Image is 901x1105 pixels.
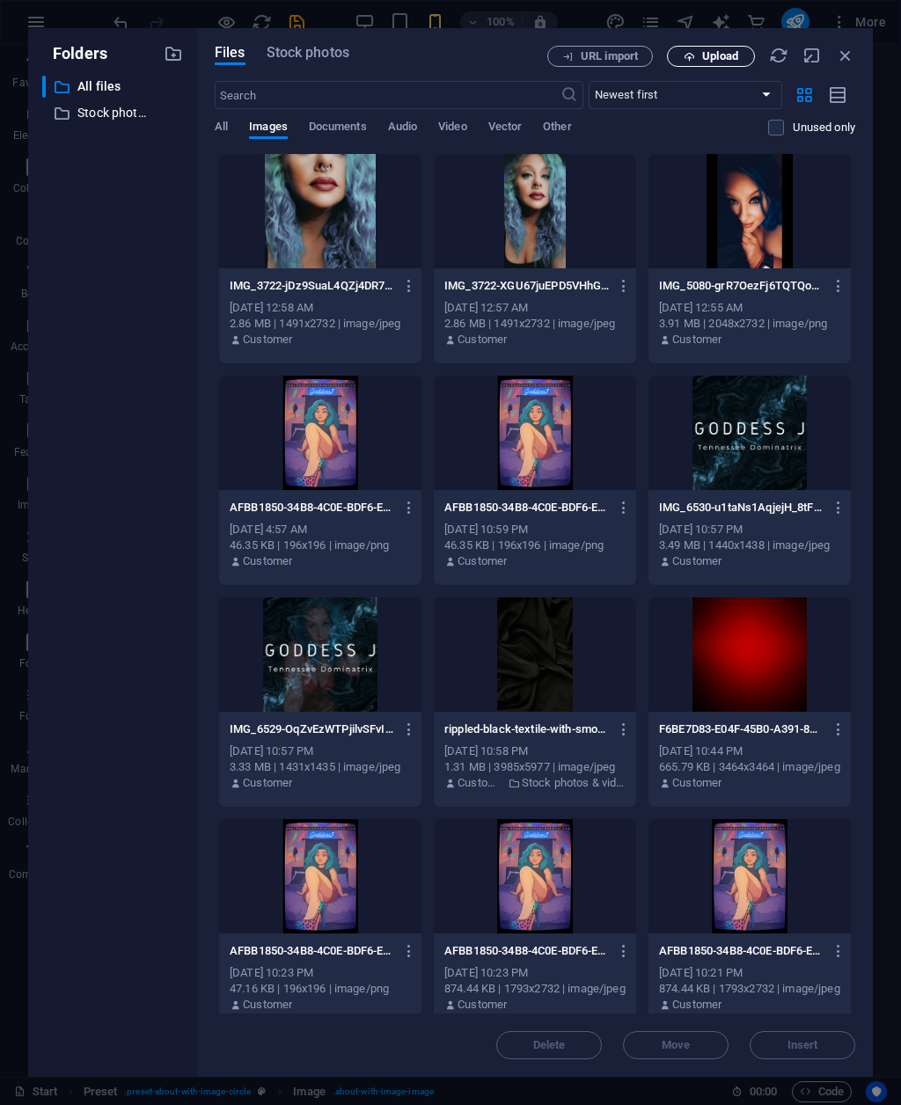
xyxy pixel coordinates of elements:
[230,743,411,759] div: [DATE] 10:57 PM
[581,51,638,62] span: URL import
[444,500,609,516] p: AFBB1850-34B8-4C0E-BDF6-EBCE3CAA96F6-yTIKBdnDv3Aym-harwzc9g-_TXrU2CxGa5_BDUtcbVhYQ-pDLZ6RG-BcJNvf...
[42,76,46,98] div: ​
[444,316,626,332] div: 2.86 MB | 1491x2732 | image/jpeg
[243,997,292,1013] p: Customer
[230,965,411,981] div: [DATE] 10:23 PM
[458,553,507,569] p: Customer
[243,553,292,569] p: Customer
[667,46,755,67] button: Upload
[659,965,840,981] div: [DATE] 10:21 PM
[672,997,722,1013] p: Customer
[444,743,626,759] div: [DATE] 10:58 PM
[243,775,292,791] p: Customer
[659,981,840,997] div: 874.44 KB | 1793x2732 | image/jpeg
[249,116,288,141] span: Images
[458,775,502,791] p: Customer
[388,116,417,141] span: Audio
[444,721,609,737] p: rippled-black-textile-with-smooth-texture-perfect-for-background-use-SY0SvTkYbAqRffdJeEXJQw.jpeg
[672,553,722,569] p: Customer
[488,116,523,141] span: Vector
[769,46,788,65] i: Reload
[672,332,722,348] p: Customer
[458,997,507,1013] p: Customer
[659,278,824,294] p: IMG_5080-grR7OezFj6TQTQoqISSzXQ.png
[444,759,626,775] div: 1.31 MB | 3985x5977 | image/jpeg
[438,116,466,141] span: Video
[444,965,626,981] div: [DATE] 10:23 PM
[230,500,394,516] p: AFBB1850-34B8-4C0E-BDF6-EBCE3CAA96F6-yTIKBdnDv3Aym-harwzc9g-_TXrU2CxGa5_BDUtcbVhYQ-MbGUAnQAv4qBgV...
[659,743,840,759] div: [DATE] 10:44 PM
[77,77,150,97] p: All files
[77,103,150,123] p: Stock photos & videos
[659,522,840,538] div: [DATE] 10:57 PM
[230,300,411,316] div: [DATE] 12:58 AM
[267,42,349,63] span: Stock photos
[659,943,824,959] p: AFBB1850-34B8-4C0E-BDF6-EBCE3CAA96F6-ExTBcN3n_-PD8D6Vv3wqHA.jpeg
[230,522,411,538] div: [DATE] 4:57 AM
[659,538,840,553] div: 3.49 MB | 1440x1438 | image/jpeg
[659,300,840,316] div: [DATE] 12:55 AM
[444,943,609,959] p: AFBB1850-34B8-4C0E-BDF6-EBCE3CAA96F6-yTIKBdnDv3Aym-harwzc9g.jpeg
[42,42,107,65] p: Folders
[215,81,560,109] input: Search
[444,278,609,294] p: IMG_3722-XGU67juEPD5VHhGO272vUg.jpeg
[42,102,183,124] div: Stock photos & videos
[230,316,411,332] div: 2.86 MB | 1491x2732 | image/jpeg
[659,721,824,737] p: F6BE7D83-E04F-45B0-A391-8F3F1C999CFD-STsLQNVJ5WBBmUiLl3AAKg.jpeg
[802,46,822,65] i: Minimize
[444,538,626,553] div: 46.35 KB | 196x196 | image/png
[659,759,840,775] div: 665.79 KB | 3464x3464 | image/jpeg
[230,943,394,959] p: AFBB1850-34B8-4C0E-BDF6-EBCE3CAA96F6-yTIKBdnDv3Aym-harwzc9g-_TXrU2CxGa5_BDUtcbVhYQ.png
[243,332,292,348] p: Customer
[230,981,411,997] div: 47.16 KB | 196x196 | image/png
[215,116,228,141] span: All
[444,775,626,791] div: By: Customer | Folder: Stock photos & videos
[444,300,626,316] div: [DATE] 12:57 AM
[547,46,653,67] button: URL import
[230,278,394,294] p: IMG_3722-jDz9SuaL4QZj4DR73pvm1Q.jpeg
[793,120,855,135] p: Displays only files that are not in use on the website. Files added during this session can still...
[230,721,394,737] p: IMG_6529-OqZvEzWTPjilvSFvIfUClg.jpeg
[230,538,411,553] div: 46.35 KB | 196x196 | image/png
[659,500,824,516] p: IMG_6530-u1taNs1AqjejH_8tFNItTQ.jpeg
[309,116,367,141] span: Documents
[230,759,411,775] div: 3.33 MB | 1431x1435 | image/jpeg
[522,775,626,791] p: Stock photos & videos
[458,332,507,348] p: Customer
[702,51,738,62] span: Upload
[672,775,722,791] p: Customer
[215,42,245,63] span: Files
[543,116,571,141] span: Other
[836,46,855,65] i: Close
[444,981,626,997] div: 874.44 KB | 1793x2732 | image/jpeg
[444,522,626,538] div: [DATE] 10:59 PM
[659,316,840,332] div: 3.91 MB | 2048x2732 | image/png
[164,44,183,63] i: Create new folder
